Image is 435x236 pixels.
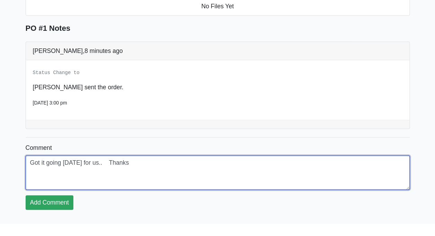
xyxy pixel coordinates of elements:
[33,70,80,75] small: Status Change to
[33,100,67,106] small: [DATE] 3:00 pm
[26,42,409,60] div: [PERSON_NAME],
[26,24,410,33] h5: PO #1 Notes
[33,84,124,91] span: [PERSON_NAME] sent the order.
[26,195,73,210] a: Add Comment
[84,47,123,54] span: 8 minutes ago
[26,143,52,153] label: Comment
